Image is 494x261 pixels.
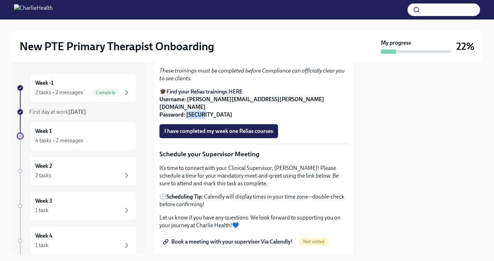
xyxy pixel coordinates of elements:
div: 2 tasks [35,172,51,179]
p: Let us know if you have any questions. We look forward to supporting you on your journey at Charl... [159,214,349,229]
a: First day at work[DATE] [17,108,137,116]
span: Book a meeting with your supervisor Via Calendly! [164,238,293,245]
span: I have completed my week one Relias courses [164,128,273,135]
button: I have completed my week one Relias courses [159,124,278,138]
a: Week 14 tasks • 2 messages [17,121,137,151]
strong: Scheduling Tip [166,193,202,200]
a: Week 31 task [17,191,137,221]
img: CharlieHealth [14,4,53,15]
strong: [DATE] [68,109,86,115]
h2: New PTE Primary Therapist Onboarding [20,39,214,53]
p: Schedule your Supervisor Meeting [159,150,349,159]
p: 🎓 [159,88,349,119]
h6: Week 3 [35,197,52,205]
h6: Week -1 [35,79,53,87]
div: 1 task [35,241,48,249]
a: Week 22 tasks [17,156,137,186]
span: First day at work [29,109,86,115]
span: Not visited [299,239,329,244]
p: 🕒 : Calendly will display times in your time zone—double-check before confirming! [159,193,349,208]
a: Week -12 tasks • 2 messagesComplete [17,73,137,103]
em: These trainings must be completed before Compliance can officially clear you to see clients. [159,67,345,82]
strong: Username: [PERSON_NAME][EMAIL_ADDRESS][PERSON_NAME][DOMAIN_NAME] Password: [SECURITY_DATA] [159,96,324,118]
div: 1 task [35,207,48,214]
div: 4 tasks • 2 messages [35,137,83,144]
span: Complete [92,90,120,95]
a: Week 41 task [17,226,137,255]
h6: Week 1 [35,127,52,135]
h6: Week 2 [35,162,52,170]
p: It’s time to connect with your Clinical Supervisor, [PERSON_NAME]! Please schedule a time for you... [159,164,349,187]
a: Find your Relias trainings HERE [166,88,242,95]
strong: My progress [381,39,411,47]
h6: Week 4 [35,232,52,240]
h3: 22% [456,40,474,53]
div: 2 tasks • 2 messages [35,89,83,96]
a: Book a meeting with your supervisor Via Calendly! [159,235,298,249]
